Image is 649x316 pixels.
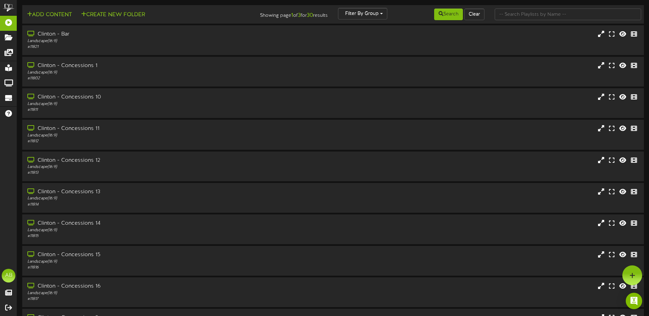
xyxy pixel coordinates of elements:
[27,227,276,233] div: Landscape ( 16:9 )
[27,282,276,290] div: Clinton - Concessions 16
[25,11,74,19] button: Add Content
[298,12,301,18] strong: 3
[27,170,276,176] div: # 11813
[27,101,276,107] div: Landscape ( 16:9 )
[27,133,276,139] div: Landscape ( 16:9 )
[27,62,276,70] div: Clinton - Concessions 1
[338,8,387,19] button: Filter By Group
[27,259,276,265] div: Landscape ( 16:9 )
[27,44,276,50] div: # 11821
[27,265,276,271] div: # 11816
[626,293,642,309] div: Open Intercom Messenger
[2,269,15,282] div: AB
[27,70,276,76] div: Landscape ( 16:9 )
[434,9,463,20] button: Search
[27,125,276,133] div: Clinton - Concessions 11
[27,76,276,81] div: # 11802
[27,157,276,164] div: Clinton - Concessions 12
[27,164,276,170] div: Landscape ( 16:9 )
[27,139,276,144] div: # 11812
[27,38,276,44] div: Landscape ( 16:9 )
[27,107,276,113] div: # 11811
[27,202,276,208] div: # 11814
[79,11,147,19] button: Create New Folder
[495,9,641,20] input: -- Search Playlists by Name --
[27,188,276,196] div: Clinton - Concessions 13
[27,30,276,38] div: Clinton - Bar
[27,251,276,259] div: Clinton - Concessions 15
[27,220,276,227] div: Clinton - Concessions 14
[229,8,333,19] div: Showing page of for results
[27,290,276,296] div: Landscape ( 16:9 )
[27,233,276,239] div: # 11815
[307,12,313,18] strong: 30
[291,12,293,18] strong: 1
[464,9,484,20] button: Clear
[27,296,276,302] div: # 11817
[27,93,276,101] div: Clinton - Concessions 10
[27,196,276,201] div: Landscape ( 16:9 )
